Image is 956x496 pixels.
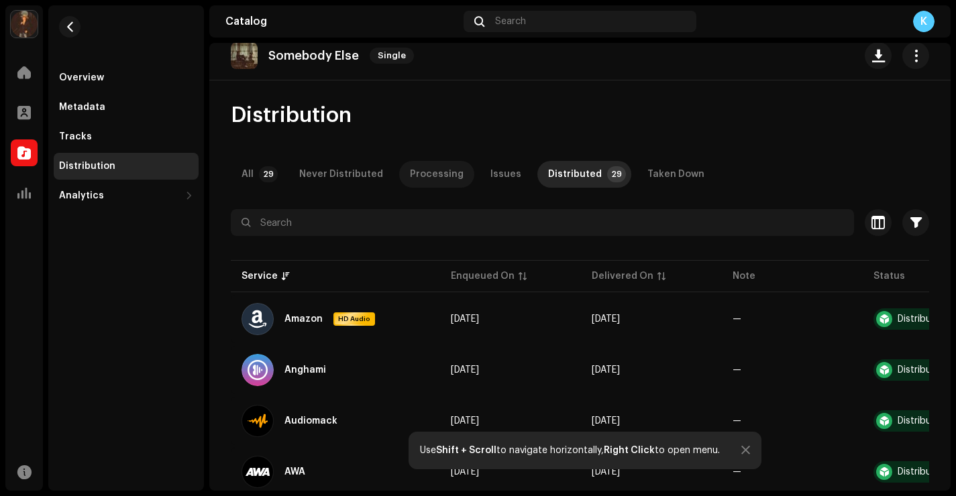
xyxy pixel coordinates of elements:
[898,467,947,477] div: Distributed
[231,42,258,69] img: 2de80f96-6d31-4c40-a7e0-a73e932756d2
[59,72,104,83] div: Overview
[54,64,199,91] re-m-nav-item: Overview
[451,416,479,426] span: Sep 12, 2025
[420,445,720,456] div: Use to navigate horizontally, to open menu.
[54,182,199,209] re-m-nav-dropdown: Analytics
[284,416,337,426] div: Audiomack
[733,365,741,375] re-a-table-badge: —
[54,153,199,180] re-m-nav-item: Distribution
[11,11,38,38] img: 764827e5-49cb-47f1-baf5-ba33761bdf02
[548,161,602,188] div: Distributed
[284,467,305,477] div: AWA
[259,166,278,182] p-badge: 29
[59,161,115,172] div: Distribution
[410,161,464,188] div: Processing
[451,467,479,477] span: Sep 12, 2025
[592,365,620,375] span: Sep 12, 2025
[335,314,374,324] span: HD Audio
[898,314,947,324] div: Distributed
[451,269,515,283] div: Enqueued On
[59,190,104,201] div: Analytics
[436,446,496,455] strong: Shift + Scroll
[59,102,105,113] div: Metadata
[451,365,479,375] span: Sep 12, 2025
[592,314,620,324] span: Sep 12, 2025
[490,161,521,188] div: Issues
[647,161,704,188] div: Taken Down
[231,102,352,129] span: Distribution
[242,269,278,283] div: Service
[284,314,323,324] div: Amazon
[225,16,458,27] div: Catalog
[268,49,359,63] p: Somebody Else
[54,94,199,121] re-m-nav-item: Metadata
[231,209,854,236] input: Search
[733,314,741,324] re-a-table-badge: —
[898,416,947,426] div: Distributed
[54,123,199,150] re-m-nav-item: Tracks
[733,467,741,477] re-a-table-badge: —
[59,131,92,142] div: Tracks
[604,446,655,455] strong: Right Click
[898,365,947,375] div: Distributed
[242,161,254,188] div: All
[299,161,383,188] div: Never Distributed
[592,269,653,283] div: Delivered On
[913,11,935,32] div: K
[592,416,620,426] span: Sep 12, 2025
[451,314,479,324] span: Sep 12, 2025
[495,16,526,27] span: Search
[284,365,326,375] div: Anghami
[607,166,626,182] p-badge: 29
[592,467,620,477] span: Sep 12, 2025
[733,416,741,426] re-a-table-badge: —
[370,48,414,64] span: Single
